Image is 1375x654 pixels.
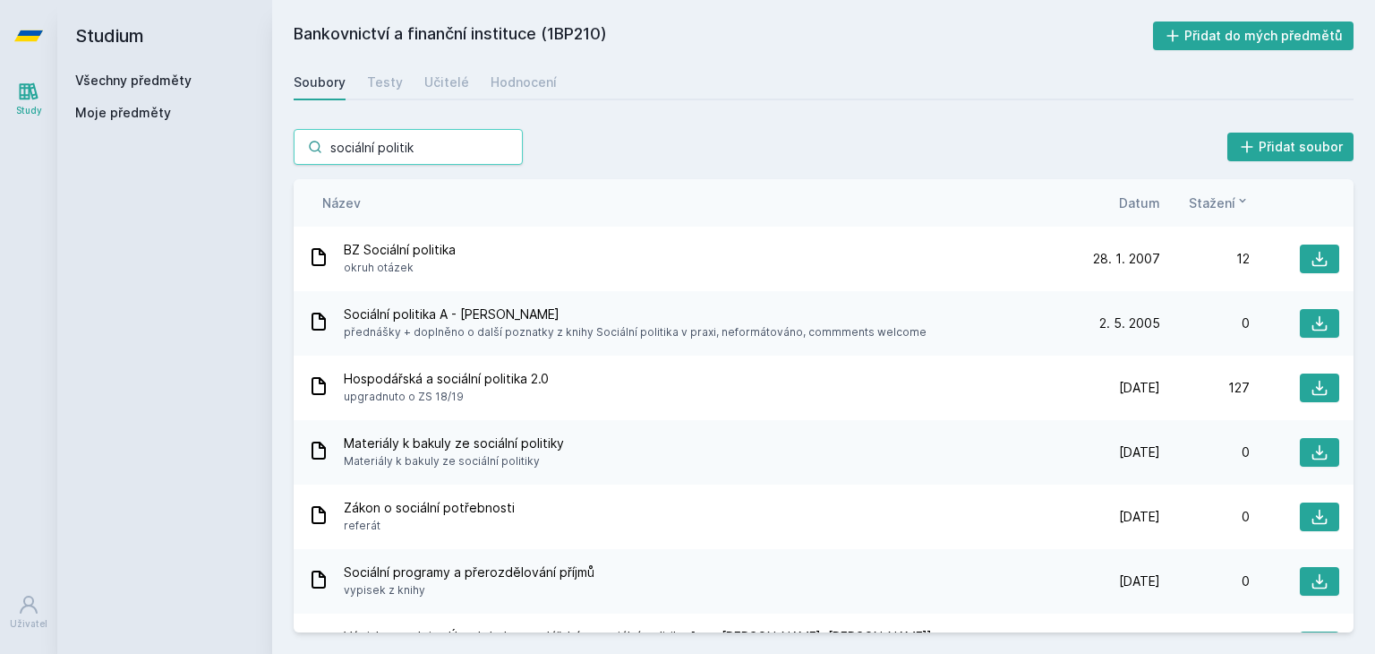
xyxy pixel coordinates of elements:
h2: Bankovnictví a finanční instituce (1BP210) [294,22,1153,50]
span: referát [344,517,515,535]
span: 2. 5. 2005 [1099,314,1160,332]
span: [DATE] [1119,508,1160,526]
span: BZ Sociální politika [344,241,456,259]
span: přednášky + doplněno o další poznatky z knihy Sociální politika v praxi, neformátováno, commments... [344,323,927,341]
span: Hospodářská a sociální politika 2.0 [344,370,549,388]
a: Hodnocení [491,65,557,100]
a: Všechny předměty [75,73,192,88]
span: Moje předměty [75,104,171,122]
span: Materiály k bakuly ze sociální politiky [344,435,564,452]
span: Výpisky ze skript Úvod do hospodářské a sociální politiky [aut. [PERSON_NAME], [PERSON_NAME]] [344,628,1060,646]
div: 0 [1160,314,1250,332]
span: Stažení [1189,194,1235,212]
a: Testy [367,65,403,100]
button: Přidat soubor [1227,133,1354,161]
button: Přidat do mých předmětů [1153,22,1354,50]
div: 0 [1160,443,1250,461]
div: Testy [367,73,403,91]
span: [DATE] [1119,443,1160,461]
span: Sociální politika A - [PERSON_NAME] [344,305,927,323]
div: Soubory [294,73,346,91]
div: 0 [1160,572,1250,590]
span: 28. 1. 2007 [1093,250,1160,268]
div: 0 [1160,508,1250,526]
input: Hledej soubor [294,129,523,165]
span: vypisek z knihy [344,581,594,599]
a: Study [4,72,54,126]
span: upgradnuto o ZS 18/19 [344,388,549,406]
div: Study [16,104,42,117]
span: Zákon o sociální potřebnosti [344,499,515,517]
a: Učitelé [424,65,469,100]
button: Stažení [1189,194,1250,212]
span: okruh otázek [344,259,456,277]
span: [DATE] [1119,379,1160,397]
span: Sociální programy a přerozdělování příjmů [344,564,594,581]
span: [DATE] [1119,572,1160,590]
div: Učitelé [424,73,469,91]
a: Soubory [294,65,346,100]
div: 12 [1160,250,1250,268]
button: Název [322,194,361,212]
a: Uživatel [4,585,54,640]
button: Datum [1119,194,1160,212]
div: Hodnocení [491,73,557,91]
div: Uživatel [10,617,47,631]
div: 127 [1160,379,1250,397]
span: Materiály k bakuly ze sociální politiky [344,452,564,470]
